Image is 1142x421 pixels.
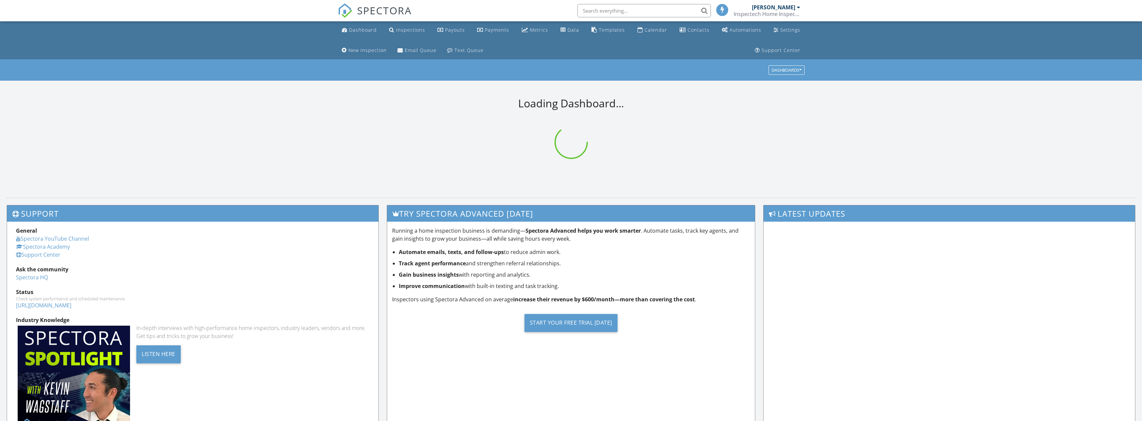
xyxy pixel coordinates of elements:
[730,27,761,33] div: Automations
[589,24,628,36] a: Templates
[399,248,750,256] li: to reduce admin work.
[399,282,750,290] li: with built-in texting and task tracking.
[558,24,582,36] a: Data
[387,205,755,222] h3: Try spectora advanced [DATE]
[399,282,465,290] strong: Improve communication
[780,27,800,33] div: Settings
[386,24,428,36] a: Inspections
[392,295,750,303] p: Inspectors using Spectora Advanced on average .
[16,235,89,242] a: Spectora YouTube Channel
[474,24,512,36] a: Payments
[764,205,1135,222] h3: Latest Updates
[395,44,439,57] a: Email Queue
[399,248,504,256] strong: Automate emails, texts, and follow-ups
[688,27,710,33] div: Contacts
[16,251,60,258] a: Support Center
[445,27,465,33] div: Payouts
[338,9,412,23] a: SPECTORA
[349,27,377,33] div: Dashboard
[444,44,486,57] a: Text Queue
[752,44,803,57] a: Support Center
[772,68,802,73] div: Dashboards
[435,24,467,36] a: Payouts
[645,27,667,33] div: Calendar
[771,24,803,36] a: Settings
[513,296,695,303] strong: increase their revenue by $600/month—more than covering the cost
[16,227,37,234] strong: General
[399,271,750,279] li: with reporting and analytics.
[567,27,579,33] div: Data
[339,24,379,36] a: Dashboard
[16,265,369,273] div: Ask the community
[734,11,800,17] div: Inspectech Home Inspection Services LLC
[16,296,369,301] div: Check system performance and scheduled maintenance.
[769,66,805,75] button: Dashboards
[762,47,801,53] div: Support Center
[525,227,641,234] strong: Spectora Advanced helps you work smarter
[136,350,181,357] a: Listen Here
[338,3,352,18] img: The Best Home Inspection Software - Spectora
[339,44,389,57] a: New Inspection
[677,24,712,36] a: Contacts
[599,27,625,33] div: Templates
[485,27,509,33] div: Payments
[16,302,71,309] a: [URL][DOMAIN_NAME]
[396,27,425,33] div: Inspections
[719,24,764,36] a: Automations (Basic)
[392,227,750,243] p: Running a home inspection business is demanding— . Automate tasks, track key agents, and gain ins...
[530,27,548,33] div: Metrics
[399,259,750,267] li: and strengthen referral relationships.
[454,47,483,53] div: Text Queue
[392,309,750,337] a: Start Your Free Trial [DATE]
[7,205,378,222] h3: Support
[405,47,436,53] div: Email Queue
[399,260,466,267] strong: Track agent performance
[635,24,670,36] a: Calendar
[136,345,181,363] div: Listen Here
[578,4,711,17] input: Search everything...
[519,24,551,36] a: Metrics
[16,243,70,250] a: Spectora Academy
[348,47,387,53] div: New Inspection
[16,288,369,296] div: Status
[16,316,369,324] div: Industry Knowledge
[524,314,618,332] div: Start Your Free Trial [DATE]
[16,274,48,281] a: Spectora HQ
[357,3,412,17] span: SPECTORA
[136,324,369,340] div: In-depth interviews with high-performance home inspectors, industry leaders, vendors and more. Ge...
[752,4,795,11] div: [PERSON_NAME]
[399,271,459,278] strong: Gain business insights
